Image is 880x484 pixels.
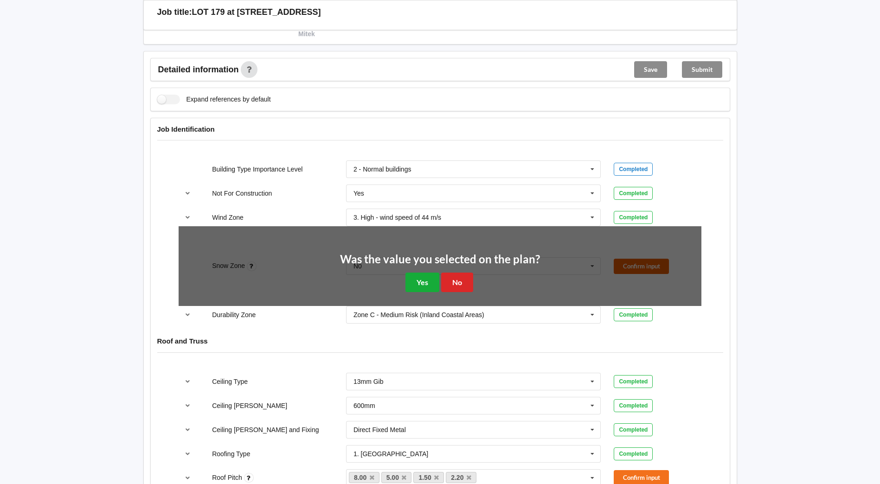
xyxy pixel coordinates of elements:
[157,95,271,104] label: Expand references by default
[405,273,439,292] button: Yes
[212,474,244,481] label: Roof Pitch
[179,209,197,226] button: reference-toggle
[340,252,540,267] h2: Was the value you selected on the plan?
[192,7,321,18] h3: LOT 179 at [STREET_ADDRESS]
[614,308,653,321] div: Completed
[353,190,364,197] div: Yes
[212,426,319,433] label: Ceiling [PERSON_NAME] and Fixing
[353,402,375,409] div: 600mm
[381,472,412,483] a: 5.00
[212,311,256,318] label: Durability Zone
[157,7,192,18] h3: Job title:
[441,273,473,292] button: No
[353,166,411,172] div: 2 - Normal buildings
[614,187,653,200] div: Completed
[353,451,428,457] div: 1. [GEOGRAPHIC_DATA]
[179,446,197,462] button: reference-toggle
[179,421,197,438] button: reference-toggle
[212,214,244,221] label: Wind Zone
[446,472,476,483] a: 2.20
[157,125,723,134] h4: Job Identification
[353,214,441,221] div: 3. High - wind speed of 44 m/s
[212,450,250,458] label: Roofing Type
[212,190,272,197] label: Not For Construction
[413,472,444,483] a: 1.50
[614,399,653,412] div: Completed
[614,211,653,224] div: Completed
[179,397,197,414] button: reference-toggle
[349,472,379,483] a: 8.00
[212,378,248,385] label: Ceiling Type
[353,312,484,318] div: Zone C - Medium Risk (Inland Coastal Areas)
[614,447,653,460] div: Completed
[212,402,287,409] label: Ceiling [PERSON_NAME]
[157,337,723,345] h4: Roof and Truss
[179,306,197,323] button: reference-toggle
[614,375,653,388] div: Completed
[614,423,653,436] div: Completed
[353,378,384,385] div: 13mm Gib
[614,163,653,176] div: Completed
[158,65,239,74] span: Detailed information
[212,166,302,173] label: Building Type Importance Level
[179,373,197,390] button: reference-toggle
[179,185,197,202] button: reference-toggle
[353,427,406,433] div: Direct Fixed Metal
